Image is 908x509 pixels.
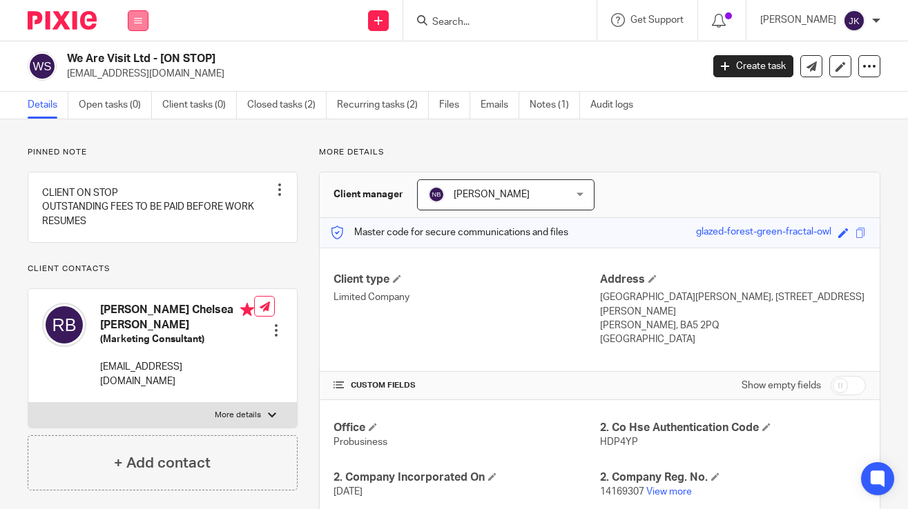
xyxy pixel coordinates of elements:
[600,272,866,287] h4: Address
[530,92,580,119] a: Notes (1)
[28,11,97,30] img: Pixie
[696,225,831,241] div: glazed-forest-green-fractal-owl
[742,379,821,392] label: Show empty fields
[114,452,211,474] h4: + Add contact
[760,13,836,27] p: [PERSON_NAME]
[100,360,254,388] p: [EMAIL_ADDRESS][DOMAIN_NAME]
[843,10,865,32] img: svg%3E
[334,470,599,485] h4: 2. Company Incorporated On
[330,226,568,239] p: Master code for secure communications and files
[100,303,254,332] h4: [PERSON_NAME] Chelsea [PERSON_NAME]
[334,437,387,447] span: Probusiness
[439,92,470,119] a: Files
[454,190,530,199] span: [PERSON_NAME]
[334,188,403,201] h3: Client manager
[28,263,298,275] p: Client contacts
[630,15,684,25] span: Get Support
[28,92,68,119] a: Details
[713,55,793,77] a: Create task
[600,487,644,497] span: 14169307
[431,17,555,29] input: Search
[28,147,298,158] p: Pinned note
[600,470,866,485] h4: 2. Company Reg. No.
[67,67,693,81] p: [EMAIL_ADDRESS][DOMAIN_NAME]
[428,186,445,203] img: svg%3E
[334,272,599,287] h4: Client type
[67,52,568,66] h2: We Are Visit Ltd - [ON STOP]
[319,147,880,158] p: More details
[600,332,866,346] p: [GEOGRAPHIC_DATA]
[42,303,86,347] img: svg%3E
[334,421,599,435] h4: Office
[334,487,363,497] span: [DATE]
[600,437,638,447] span: HDP4YP
[28,52,57,81] img: svg%3E
[334,290,599,304] p: Limited Company
[240,303,254,317] i: Primary
[646,487,692,497] a: View more
[600,290,866,319] p: [GEOGRAPHIC_DATA][PERSON_NAME], [STREET_ADDRESS][PERSON_NAME]
[162,92,237,119] a: Client tasks (0)
[600,319,866,332] p: [PERSON_NAME], BA5 2PQ
[79,92,152,119] a: Open tasks (0)
[215,410,261,421] p: More details
[100,332,254,346] h5: (Marketing Consultant)
[600,421,866,435] h4: 2. Co Hse Authentication Code
[247,92,327,119] a: Closed tasks (2)
[590,92,644,119] a: Audit logs
[334,380,599,391] h4: CUSTOM FIELDS
[337,92,429,119] a: Recurring tasks (2)
[481,92,519,119] a: Emails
